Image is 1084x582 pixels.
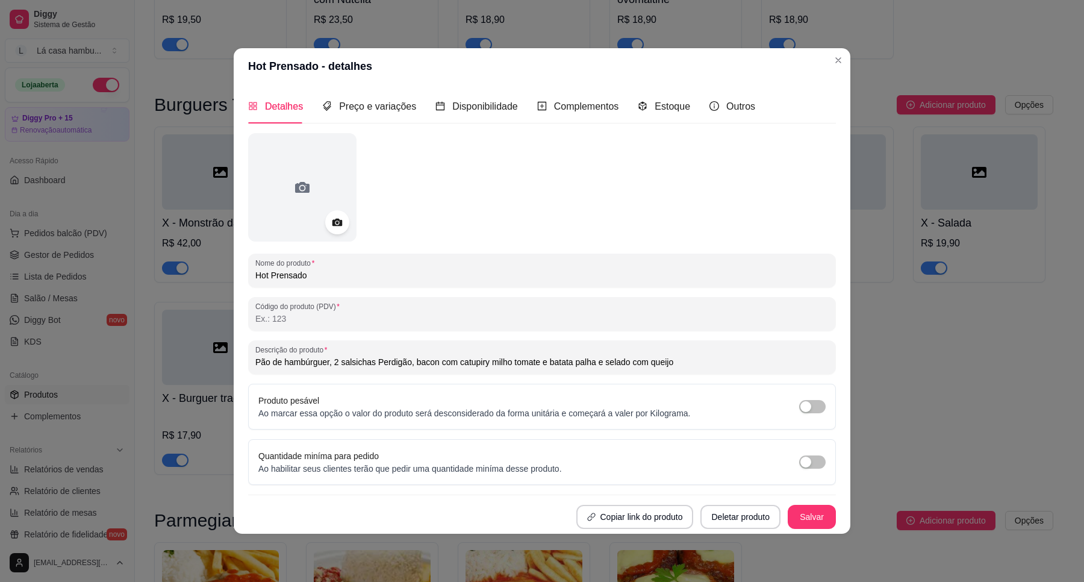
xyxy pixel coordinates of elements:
[829,51,848,70] button: Close
[255,356,829,368] input: Descrição do produto
[234,48,850,84] header: Hot Prensado - detalhes
[709,101,719,111] span: info-circle
[255,345,331,355] label: Descrição do produto
[726,101,755,111] span: Outros
[576,505,694,529] button: Copiar link do produto
[258,396,319,405] label: Produto pesável
[248,101,258,111] span: appstore
[537,101,547,111] span: plus-square
[655,101,690,111] span: Estoque
[255,258,319,268] label: Nome do produto
[788,505,836,529] button: Salvar
[638,101,647,111] span: code-sandbox
[452,101,518,111] span: Disponibilidade
[258,451,379,461] label: Quantidade miníma para pedido
[435,101,445,111] span: calendar
[258,463,562,475] p: Ao habilitar seus clientes terão que pedir uma quantidade miníma desse produto.
[339,101,416,111] span: Preço e variações
[700,505,780,529] button: Deletar produto
[554,101,619,111] span: Complementos
[265,101,303,111] span: Detalhes
[255,313,829,325] input: Código do produto (PDV)
[255,301,344,311] label: Código do produto (PDV)
[255,269,829,281] input: Nome do produto
[322,101,332,111] span: tags
[258,407,691,419] p: Ao marcar essa opção o valor do produto será desconsiderado da forma unitária e começará a valer ...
